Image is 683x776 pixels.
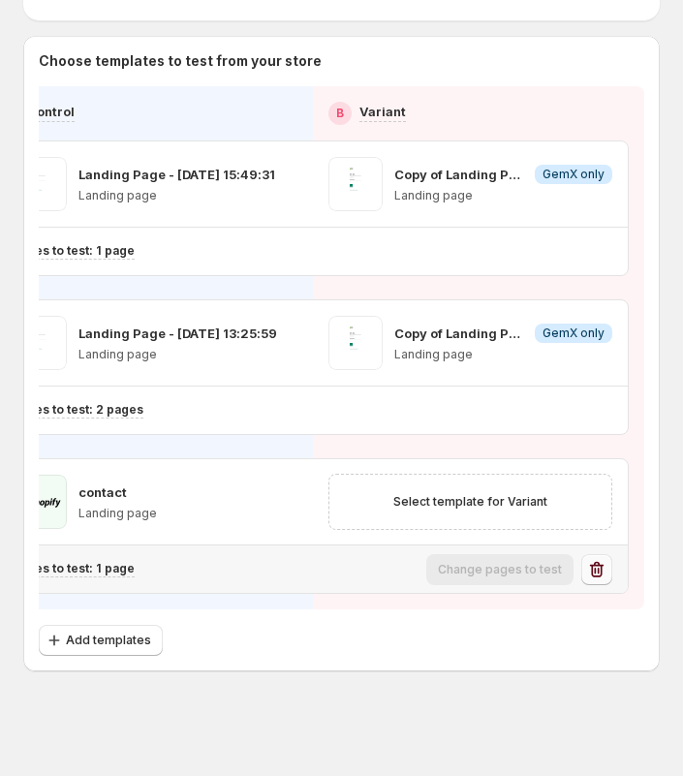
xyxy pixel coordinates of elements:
p: Control [27,102,75,121]
p: Variant [359,102,406,121]
p: Landing page [78,506,157,521]
span: GemX only [543,326,605,341]
p: Copy of Landing Page - [DATE] 13:25:59 [394,324,528,343]
p: Copy of Landing Page - [DATE] 15:49:31 [394,165,528,184]
span: GemX only [543,167,605,182]
p: Pages to test: 1 page [13,561,135,576]
p: Landing page [394,188,613,203]
p: Choose templates to test from your store [39,51,644,71]
p: Pages to test: 2 pages [13,402,143,418]
p: Pages to test: 1 page [13,243,135,259]
img: Copy of Landing Page - Sep 9, 15:49:31 [328,157,383,211]
p: Landing page [78,347,277,362]
span: Select template for Variant [393,494,547,510]
p: Landing Page - [DATE] 13:25:59 [78,324,277,343]
p: contact [78,482,127,502]
p: Landing page [78,188,275,203]
p: Landing Page - [DATE] 15:49:31 [78,165,275,184]
button: Add templates [39,625,163,656]
button: Select template for Variant [382,486,559,517]
span: Add templates [66,633,151,648]
p: Landing page [394,347,613,362]
h2: B [336,106,344,121]
img: Copy of Landing Page - Apr 1, 13:25:59 [328,316,383,370]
